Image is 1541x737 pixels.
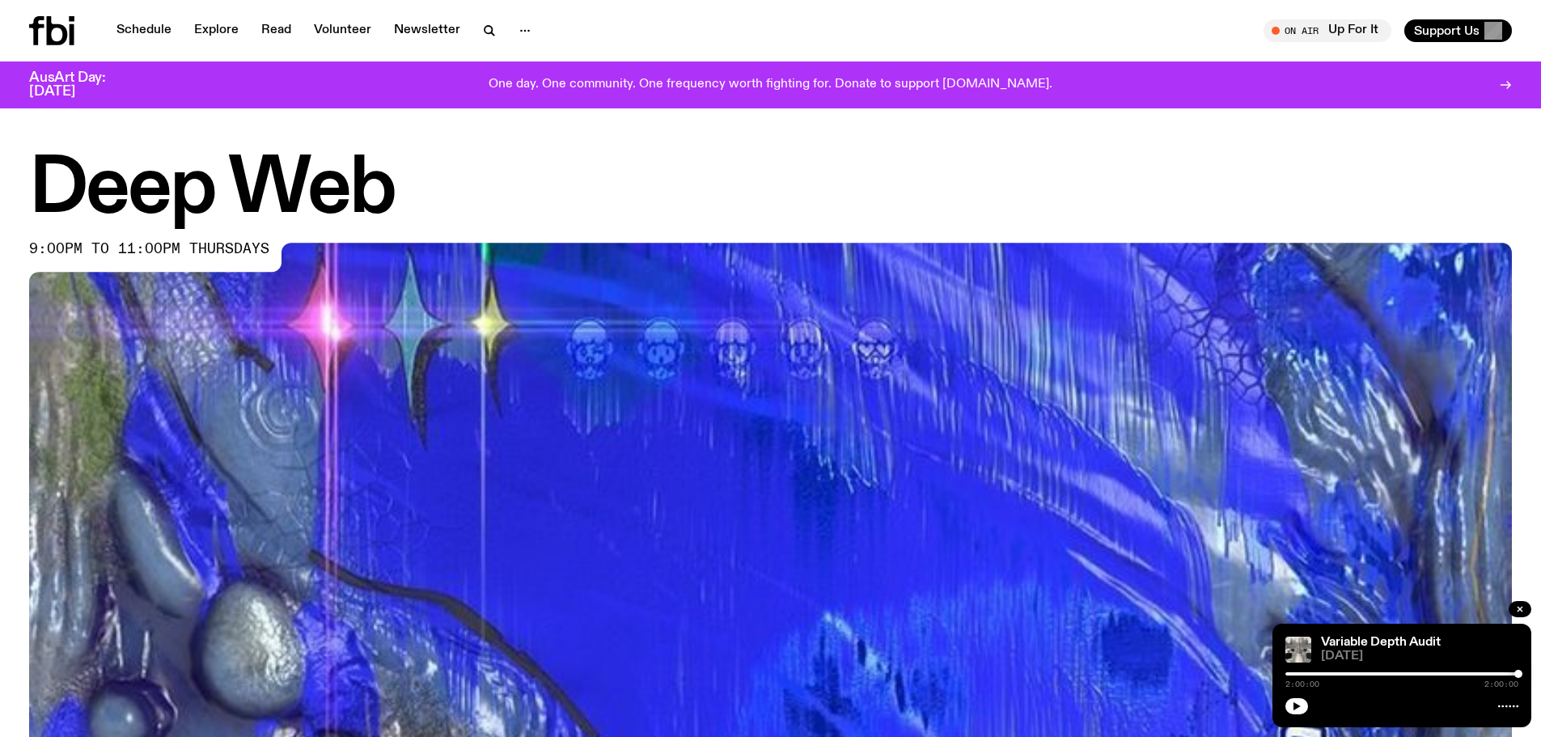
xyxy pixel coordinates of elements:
[384,19,470,42] a: Newsletter
[252,19,301,42] a: Read
[184,19,248,42] a: Explore
[1484,680,1518,688] span: 2:00:00
[1264,19,1391,42] button: On AirUp For It
[304,19,381,42] a: Volunteer
[1321,650,1518,663] span: [DATE]
[1414,23,1480,38] span: Support Us
[107,19,181,42] a: Schedule
[29,71,133,99] h3: AusArt Day: [DATE]
[29,154,1512,227] h1: Deep Web
[1285,680,1319,688] span: 2:00:00
[489,78,1052,92] p: One day. One community. One frequency worth fighting for. Donate to support [DOMAIN_NAME].
[1285,637,1311,663] img: A black and white Rorschach
[1404,19,1512,42] button: Support Us
[1321,636,1441,649] a: Variable Depth Audit
[29,243,269,256] span: 9:00pm to 11:00pm thursdays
